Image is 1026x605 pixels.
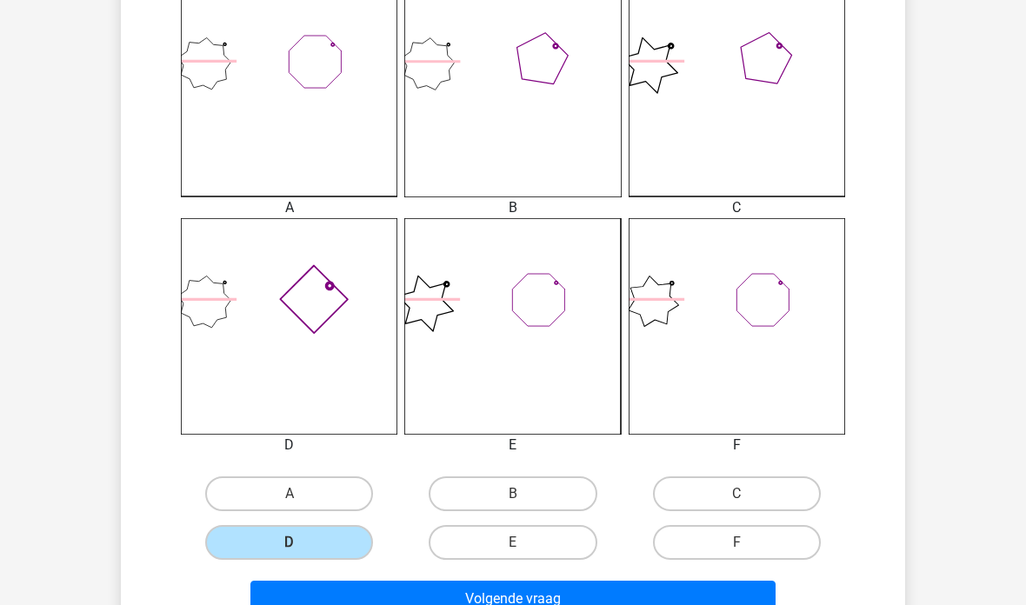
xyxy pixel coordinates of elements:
[429,525,596,560] label: E
[653,525,821,560] label: F
[653,476,821,511] label: C
[616,435,858,455] div: F
[616,197,858,218] div: C
[168,197,410,218] div: A
[391,197,634,218] div: B
[168,435,410,455] div: D
[429,476,596,511] label: B
[205,525,373,560] label: D
[391,435,634,455] div: E
[205,476,373,511] label: A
